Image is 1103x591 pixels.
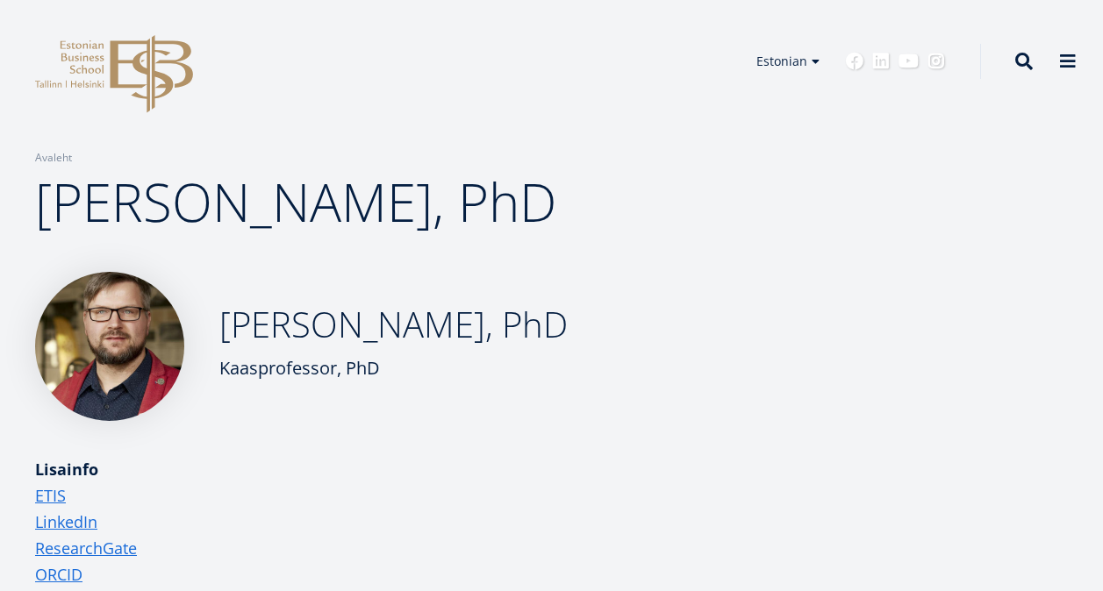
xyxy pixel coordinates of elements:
[35,482,66,509] a: ETIS
[35,456,682,482] div: Lisainfo
[35,509,97,535] a: LinkedIn
[35,535,137,561] a: ResearchGate
[928,53,945,70] a: Instagram
[219,303,568,346] h2: [PERSON_NAME], PhD
[35,561,82,587] a: ORCID
[872,53,890,70] a: Linkedin
[899,53,919,70] a: Youtube
[35,166,556,238] span: [PERSON_NAME], PhD
[219,355,568,381] div: Kaasprofessor, PhD
[35,149,72,167] a: Avaleht
[35,272,184,421] img: Veiko Karu
[846,53,863,70] a: Facebook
